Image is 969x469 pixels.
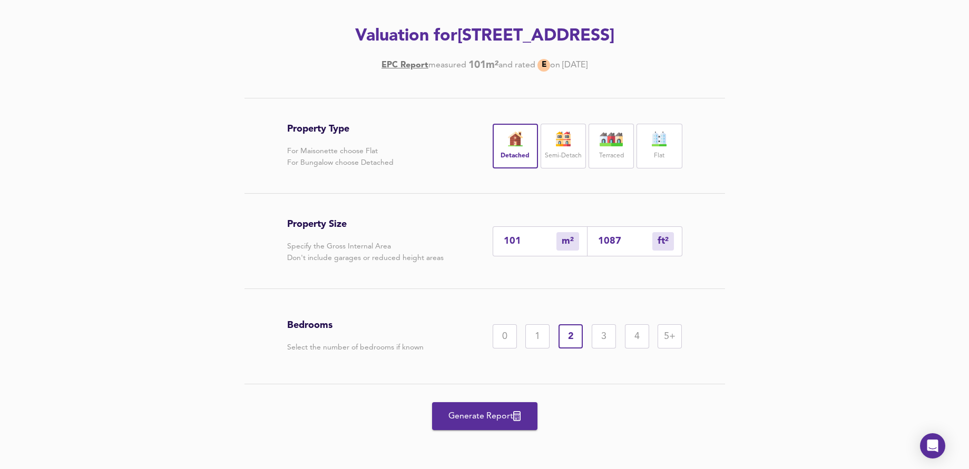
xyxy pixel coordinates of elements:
div: 3 [592,324,616,348]
p: For Maisonette choose Flat For Bungalow choose Detached [287,145,394,168]
span: Generate Report [443,409,527,424]
div: 2 [559,324,583,348]
label: Flat [654,149,664,163]
input: Sqft [598,236,652,247]
label: Terraced [599,149,624,163]
div: Terraced [589,124,634,168]
h3: Property Size [287,218,444,230]
div: on [550,59,560,71]
button: Generate Report [432,402,537,430]
label: Detached [501,149,530,163]
div: Detached [493,124,538,168]
div: [DATE] [381,59,588,72]
div: Semi-Detach [541,124,586,168]
img: house-icon [550,132,576,146]
p: Specify the Gross Internal Area Don't include garages or reduced height areas [287,241,444,264]
div: 5+ [658,324,682,348]
img: house-icon [598,132,624,146]
div: 0 [493,324,517,348]
a: EPC Report [381,59,428,71]
b: 101 m² [468,59,498,71]
div: measured [428,59,466,71]
div: E [537,59,550,72]
h2: Valuation for [STREET_ADDRESS] [187,25,783,48]
p: Select the number of bedrooms if known [287,342,424,353]
div: 4 [625,324,649,348]
div: Open Intercom Messenger [920,433,945,458]
h3: Property Type [287,123,394,135]
div: 1 [525,324,550,348]
img: flat-icon [646,132,672,146]
label: Semi-Detach [545,149,582,163]
div: m² [652,232,674,251]
div: Flat [637,124,682,168]
input: Enter sqm [504,236,556,247]
h3: Bedrooms [287,320,424,331]
div: m² [556,232,579,251]
div: and rated [498,59,535,71]
img: house-icon [502,132,528,146]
